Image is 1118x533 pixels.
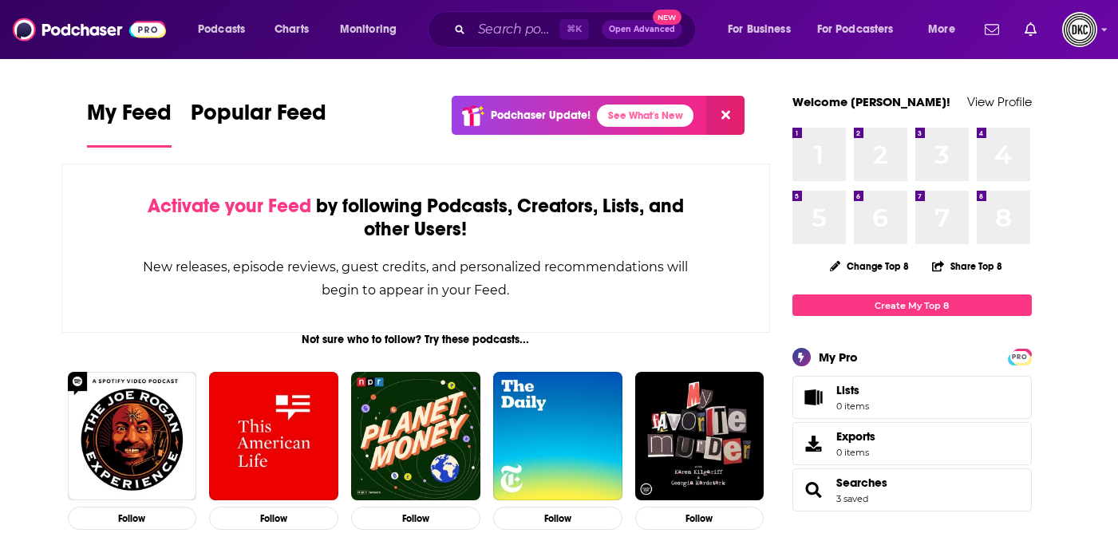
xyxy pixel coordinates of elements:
[61,333,771,346] div: Not sure who to follow? Try these podcasts...
[792,94,950,109] a: Welcome [PERSON_NAME]!
[798,386,830,409] span: Lists
[635,372,764,501] img: My Favorite Murder with Karen Kilgariff and Georgia Hardstark
[807,17,917,42] button: open menu
[493,507,622,530] button: Follow
[1010,350,1029,362] a: PRO
[609,26,675,34] span: Open Advanced
[792,294,1032,316] a: Create My Top 8
[142,195,690,241] div: by following Podcasts, Creators, Lists, and other Users!
[1010,351,1029,363] span: PRO
[1018,16,1043,43] a: Show notifications dropdown
[142,255,690,302] div: New releases, episode reviews, guest credits, and personalized recommendations will begin to appe...
[68,372,197,501] img: The Joe Rogan Experience
[635,507,764,530] button: Follow
[559,19,589,40] span: ⌘ K
[209,507,338,530] button: Follow
[967,94,1032,109] a: View Profile
[728,18,791,41] span: For Business
[717,17,811,42] button: open menu
[836,383,859,397] span: Lists
[817,18,894,41] span: For Podcasters
[68,507,197,530] button: Follow
[836,493,868,504] a: 3 saved
[792,422,1032,465] a: Exports
[820,256,919,276] button: Change Top 8
[978,16,1005,43] a: Show notifications dropdown
[209,372,338,501] img: This American Life
[928,18,955,41] span: More
[602,20,682,39] button: Open AdvancedNew
[798,432,830,455] span: Exports
[836,429,875,444] span: Exports
[198,18,245,41] span: Podcasts
[340,18,397,41] span: Monitoring
[1062,12,1097,47] img: User Profile
[597,105,693,127] a: See What's New
[329,17,417,42] button: open menu
[87,99,172,148] a: My Feed
[351,372,480,501] img: Planet Money
[491,109,591,122] p: Podchaser Update!
[443,11,711,48] div: Search podcasts, credits, & more...
[187,17,266,42] button: open menu
[931,251,1003,282] button: Share Top 8
[351,507,480,530] button: Follow
[798,479,830,501] a: Searches
[493,372,622,501] img: The Daily
[819,349,858,365] div: My Pro
[275,18,309,41] span: Charts
[87,99,172,136] span: My Feed
[836,401,869,412] span: 0 items
[13,14,166,45] img: Podchaser - Follow, Share and Rate Podcasts
[653,10,681,25] span: New
[191,99,326,136] span: Popular Feed
[792,376,1032,419] a: Lists
[148,194,311,218] span: Activate your Feed
[472,17,559,42] input: Search podcasts, credits, & more...
[264,17,318,42] a: Charts
[1062,12,1097,47] span: Logged in as DKCMediatech
[836,447,875,458] span: 0 items
[917,17,975,42] button: open menu
[1062,12,1097,47] button: Show profile menu
[191,99,326,148] a: Popular Feed
[792,468,1032,511] span: Searches
[836,383,869,397] span: Lists
[836,476,887,490] a: Searches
